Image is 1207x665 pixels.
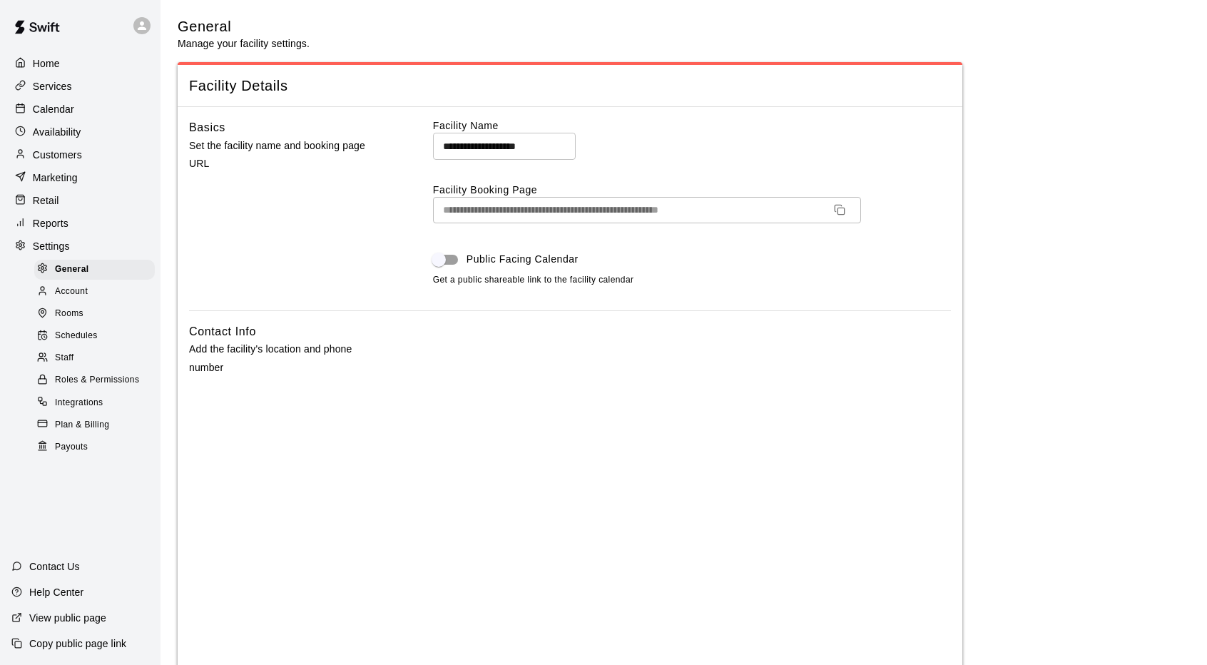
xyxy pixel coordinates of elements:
a: Integrations [34,392,161,414]
a: Reports [11,213,149,234]
a: Settings [11,235,149,257]
p: Contact Us [29,559,80,574]
iframe: Secure address input frame [430,320,954,646]
label: Facility Booking Page [433,183,951,197]
p: Copy public page link [29,636,126,651]
p: View public page [29,611,106,625]
a: Roles & Permissions [34,370,161,392]
a: Payouts [34,436,161,458]
div: Payouts [34,437,155,457]
span: Payouts [55,440,88,455]
div: Integrations [34,393,155,413]
a: Marketing [11,167,149,188]
a: General [34,258,161,280]
h6: Basics [189,118,225,137]
a: Account [34,280,161,303]
p: Manage your facility settings. [178,36,310,51]
p: Reports [33,216,68,230]
div: Staff [34,348,155,368]
a: Calendar [11,98,149,120]
h6: Contact Info [189,323,256,341]
a: Retail [11,190,149,211]
span: Schedules [55,329,98,343]
div: General [34,260,155,280]
span: Roles & Permissions [55,373,139,387]
p: Calendar [33,102,74,116]
label: Facility Name [433,118,951,133]
div: Plan & Billing [34,415,155,435]
p: Help Center [29,585,83,599]
span: Integrations [55,396,103,410]
span: Facility Details [189,76,951,96]
a: Staff [34,347,161,370]
a: Services [11,76,149,97]
a: Home [11,53,149,74]
a: Customers [11,144,149,166]
button: Copy URL [828,198,851,221]
p: Availability [33,125,81,139]
p: Settings [33,239,70,253]
p: Retail [33,193,59,208]
span: Public Facing Calendar [467,252,579,267]
span: Account [55,285,88,299]
p: Services [33,79,72,93]
span: Get a public shareable link to the facility calendar [433,273,634,288]
span: Plan & Billing [55,418,109,432]
p: Add the facility's location and phone number [189,340,387,376]
div: Schedules [34,326,155,346]
a: Rooms [34,303,161,325]
a: Availability [11,121,149,143]
p: Home [33,56,60,71]
p: Customers [33,148,82,162]
div: Rooms [34,304,155,324]
h5: General [178,17,310,36]
div: Roles & Permissions [34,370,155,390]
span: Staff [55,351,73,365]
span: Rooms [55,307,83,321]
span: General [55,263,89,277]
div: Account [34,282,155,302]
p: Marketing [33,171,78,185]
a: Plan & Billing [34,414,161,436]
a: Schedules [34,325,161,347]
p: Set the facility name and booking page URL [189,137,387,173]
